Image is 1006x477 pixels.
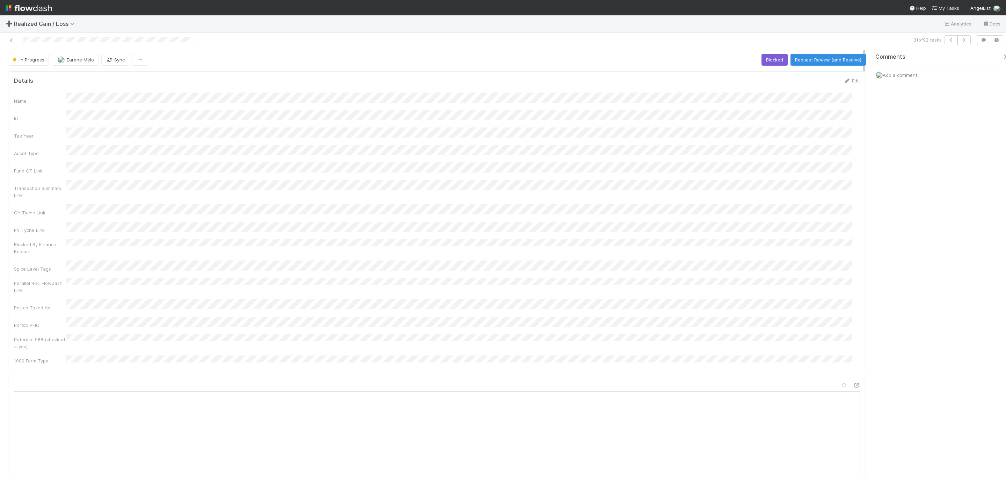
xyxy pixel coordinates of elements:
[14,241,66,255] div: Blocked By Finance Reason
[913,36,942,43] span: 31 of 92 tasks
[14,280,66,294] div: Parallel RGL Flowdash Link
[14,209,66,216] div: CY Tyche Link
[58,56,65,63] img: avatar_bc42736a-3f00-4d10-a11d-d22e63cdc729.png
[14,227,66,234] div: PY Tyche Link
[52,54,99,66] button: Earene Melo
[14,97,66,104] div: Name
[14,150,66,157] div: Asset Type
[14,115,66,122] div: Id
[6,21,13,27] span: ➕
[883,72,920,78] span: Add a comment...
[14,167,66,174] div: Fund CT Link
[983,20,1000,28] a: Docs
[14,336,66,350] div: Potential 988 (checked = yes)
[876,72,883,79] img: avatar_bc42736a-3f00-4d10-a11d-d22e63cdc729.png
[909,5,926,12] div: Help
[875,53,905,60] span: Comments
[790,54,866,66] button: Request Review (and Resolve)
[993,5,1000,12] img: avatar_bc42736a-3f00-4d10-a11d-d22e63cdc729.png
[14,304,66,311] div: Portco Taxed As
[14,357,66,364] div: 1099 Form Type
[14,265,66,272] div: Spice Level Tags
[761,54,788,66] button: Blocked
[970,5,991,11] span: AngelList
[101,54,129,66] button: Sync
[14,132,66,139] div: Tax Year
[932,5,959,12] a: My Tasks
[932,5,959,11] span: My Tasks
[6,2,52,14] img: logo-inverted-e16ddd16eac7371096b0.svg
[14,20,78,27] span: Realized Gain / Loss
[14,78,33,85] h5: Details
[14,185,66,199] div: Transaction Summary Link
[844,78,860,83] a: Edit
[944,20,971,28] a: Analytics
[14,322,66,329] div: Portco PFIC
[67,57,94,63] span: Earene Melo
